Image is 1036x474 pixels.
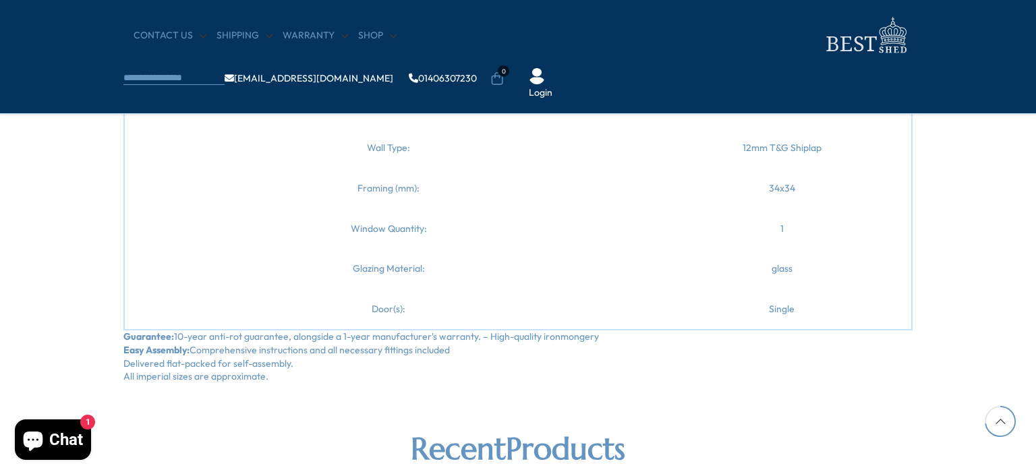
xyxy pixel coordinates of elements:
a: 0 [490,72,504,86]
td: Door(s): [124,289,652,330]
td: glass [652,249,912,289]
a: Shipping [217,29,272,42]
a: [EMAIL_ADDRESS][DOMAIN_NAME] [225,73,393,83]
h2: Recent [123,431,913,467]
td: 34x34 [652,169,912,209]
td: 1 [652,209,912,249]
td: 12mm T&G Shiplap [652,128,912,169]
a: Shop [358,29,397,42]
img: logo [818,13,913,57]
strong: Easy Assembly: [123,344,190,356]
a: 01406307230 [409,73,477,83]
a: Login [529,86,552,100]
a: Warranty [283,29,348,42]
inbox-online-store-chat: Shopify online store chat [11,419,95,463]
li: 10-year anti-rot guarantee, alongside a 1-year manufacturer's warranty. – High-quality ironmongery [123,330,913,344]
li: Comprehensive instructions and all necessary fittings included [123,344,913,357]
b: Products [506,429,625,468]
td: Wall Type: [124,128,652,169]
td: Single [652,289,912,330]
li: Delivered flat-packed for self-assembly. [123,357,913,371]
li: All imperial sizes are approximate. [123,370,913,384]
strong: Guarantee: [123,330,174,343]
a: CONTACT US [134,29,206,42]
td: Glazing Material: [124,249,652,289]
td: Framing (mm): [124,169,652,209]
td: Window Quantity: [124,209,652,249]
span: 0 [498,65,509,77]
img: User Icon [529,68,545,84]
